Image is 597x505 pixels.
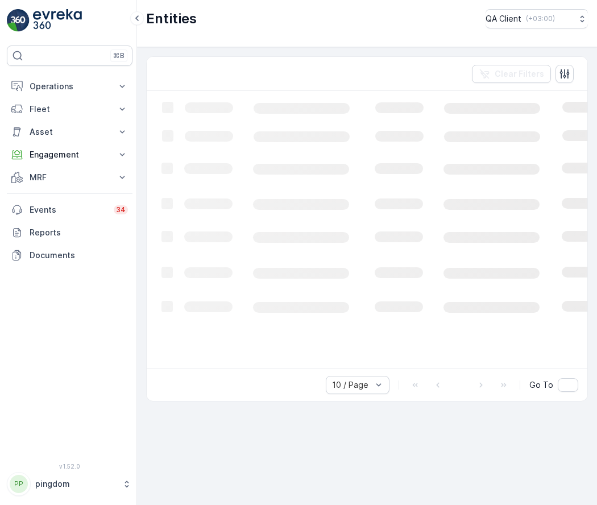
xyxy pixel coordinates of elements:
img: logo [7,9,30,32]
span: Go To [529,379,553,391]
button: Operations [7,75,132,98]
img: logo_light-DOdMpM7g.png [33,9,82,32]
button: MRF [7,166,132,189]
p: Clear Filters [495,68,544,80]
p: ( +03:00 ) [526,14,555,23]
span: v 1.52.0 [7,463,132,470]
button: Asset [7,121,132,143]
p: MRF [30,172,110,183]
a: Reports [7,221,132,244]
p: Operations [30,81,110,92]
button: Clear Filters [472,65,551,83]
p: Reports [30,227,128,238]
p: pingdom [35,478,117,490]
p: Documents [30,250,128,261]
div: PP [10,475,28,493]
button: Engagement [7,143,132,166]
p: Events [30,204,107,216]
a: Documents [7,244,132,267]
p: QA Client [486,13,521,24]
button: QA Client(+03:00) [486,9,588,28]
p: Asset [30,126,110,138]
button: Fleet [7,98,132,121]
a: Events34 [7,198,132,221]
p: Entities [146,10,197,28]
p: ⌘B [113,51,125,60]
button: PPpingdom [7,472,132,496]
p: 34 [116,205,126,214]
p: Fleet [30,104,110,115]
p: Engagement [30,149,110,160]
